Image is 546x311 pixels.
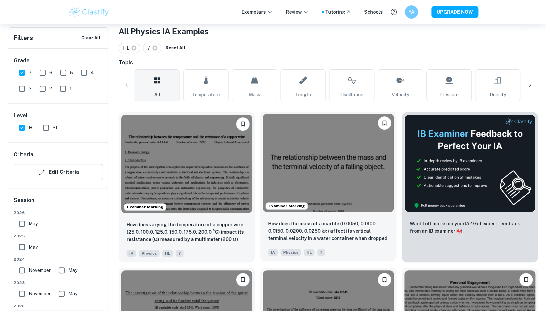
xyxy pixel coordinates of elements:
[192,91,220,98] span: Temperature
[410,220,530,235] p: Want full marks on your IA ? Get expert feedback from an IB examiner!
[14,280,103,286] span: 2023
[68,267,77,274] span: May
[29,220,38,227] span: May
[29,85,32,92] span: 3
[29,69,32,76] span: 7
[268,249,278,256] span: IA
[325,8,351,16] a: Tutoring
[304,249,314,256] span: HL
[340,91,363,98] span: Oscillation
[242,8,273,16] p: Exemplars
[388,6,399,18] button: Help and Feedback
[143,43,161,53] div: 7
[404,115,535,212] img: Thumbnail
[260,112,396,262] a: Examiner MarkingBookmarkHow does the mass of a marble (0.0050, 0.0100, 0.0150, 0.0200, 0.0250 kg)...
[68,290,77,297] span: May
[280,249,301,256] span: Physics
[121,115,252,213] img: Physics IA example thumbnail: How does varying the temperature of a co
[119,112,255,262] a: Examiner MarkingBookmarkHow does varying the temperature of a copper wire (25.0, 100.0, 125.0, 15...
[402,112,538,262] a: ThumbnailWant full marks on yourIA? Get expert feedback from an IB examiner!
[14,210,103,216] span: 2026
[119,43,140,53] div: HL
[378,116,391,130] button: Bookmark
[14,33,33,43] h6: Filters
[80,33,102,43] button: Clear All
[123,44,132,52] span: HL
[14,57,103,65] h6: Grade
[29,290,51,297] span: November
[14,151,33,159] h6: Criteria
[14,233,103,239] span: 2025
[519,273,533,286] button: Bookmark
[266,203,307,209] span: Examiner Marking
[14,164,103,180] button: Edit Criteria
[68,5,110,19] img: Clastify logo
[490,91,506,98] span: Density
[286,8,308,16] p: Review
[29,124,35,131] span: HL
[127,221,247,244] p: How does varying the temperature of a copper wire (25.0, 100.0, 125.0, 150.0, 175.0, 200.0 °C) im...
[154,91,160,98] span: All
[457,228,462,234] span: 🎯
[407,8,415,16] h6: YA
[249,91,260,98] span: Mass
[147,44,153,52] span: 7
[268,220,388,243] p: How does the mass of a marble (0.0050, 0.0100, 0.0150, 0.0200, 0.0250 kg) affect its vertical ter...
[70,69,73,76] span: 5
[164,43,187,53] button: Reset All
[91,69,94,76] span: 4
[124,204,166,210] span: Examiner Marking
[29,267,51,274] span: November
[14,303,103,309] span: 2022
[405,5,418,19] button: YA
[439,91,459,98] span: Pressure
[317,249,325,256] span: 7
[119,59,538,67] h6: Topic
[236,273,250,286] button: Bookmark
[295,91,311,98] span: Length
[364,8,383,16] a: Schools
[119,25,538,37] h1: All Physics IA Examples
[378,273,391,286] button: Bookmark
[29,243,38,251] span: May
[236,117,250,131] button: Bookmark
[176,250,184,257] span: 7
[53,124,58,131] span: SL
[14,112,103,120] h6: Level
[14,196,103,210] h6: Session
[431,6,478,18] button: UPGRADE NOW
[127,250,136,257] span: IA
[139,250,160,257] span: Physics
[263,114,394,212] img: Physics IA example thumbnail: How does the mass of a marble (0.0050, 0
[392,91,409,98] span: Velocity
[49,85,52,92] span: 2
[162,250,173,257] span: HL
[49,69,52,76] span: 6
[14,256,103,262] span: 2024
[70,85,72,92] span: 1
